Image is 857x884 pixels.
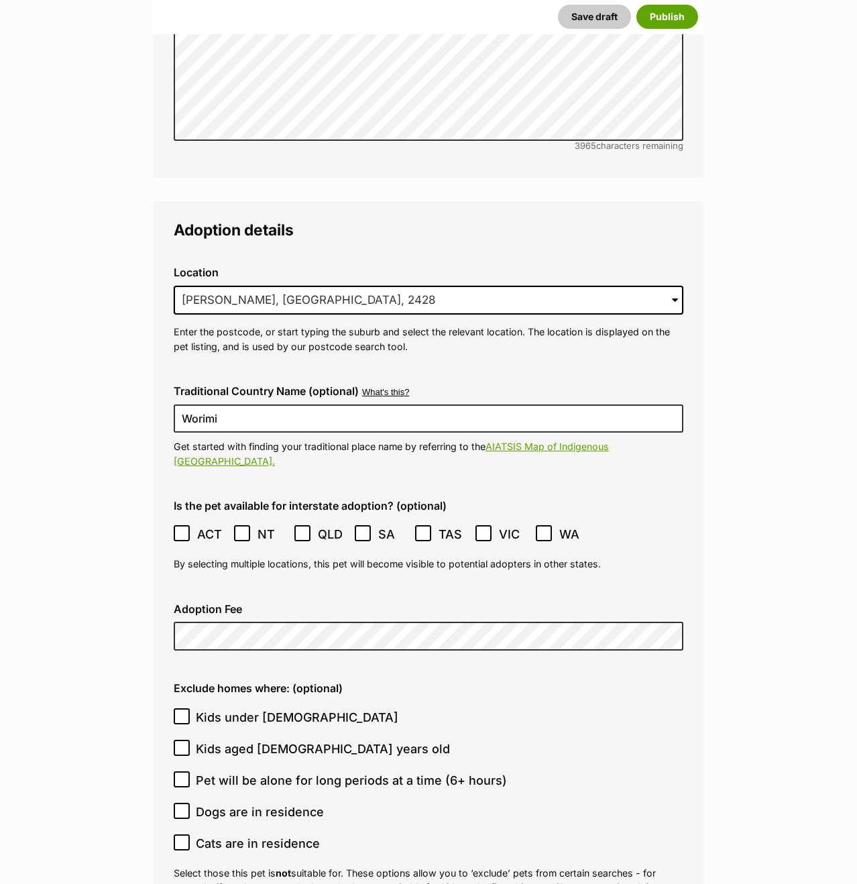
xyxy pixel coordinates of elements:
span: TAS [439,525,469,543]
span: Kids aged [DEMOGRAPHIC_DATA] years old [196,740,450,758]
span: NT [258,525,288,543]
span: WA [559,525,589,543]
span: ACT [197,525,227,543]
span: Kids under [DEMOGRAPHIC_DATA] [196,708,398,726]
span: SA [378,525,408,543]
button: What's this? [362,388,409,398]
input: Enter suburb or postcode [174,286,683,315]
p: By selecting multiple locations, this pet will become visible to potential adopters in other states. [174,557,683,571]
label: Exclude homes where: (optional) [174,682,683,694]
span: 3965 [575,140,596,151]
legend: Adoption details [174,221,683,239]
span: Pet will be alone for long periods at a time (6+ hours) [196,771,507,789]
button: Save draft [558,5,631,29]
span: Dogs are in residence [196,803,324,821]
p: Enter the postcode, or start typing the suburb and select the relevant location. The location is ... [174,325,683,353]
label: Location [174,266,683,278]
label: Traditional Country Name (optional) [174,385,359,397]
label: Is the pet available for interstate adoption? (optional) [174,500,683,512]
a: AIATSIS Map of Indigenous [GEOGRAPHIC_DATA]. [174,441,609,466]
div: characters remaining [174,141,683,151]
span: Cats are in residence [196,834,320,852]
button: Publish [636,5,698,29]
label: Adoption Fee [174,603,683,615]
span: VIC [499,525,529,543]
strong: not [276,867,291,879]
p: Get started with finding your traditional place name by referring to the [174,439,683,468]
span: QLD [318,525,348,543]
